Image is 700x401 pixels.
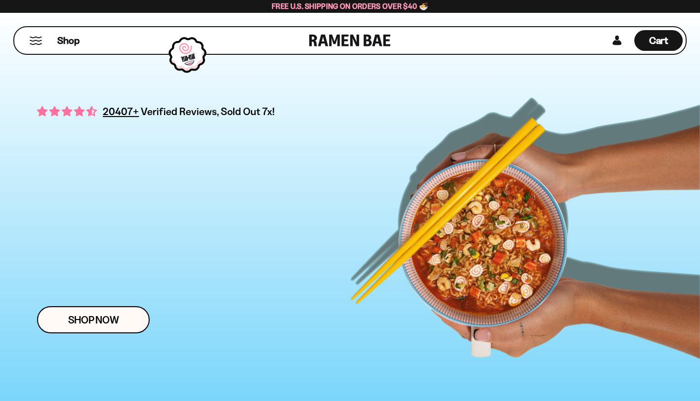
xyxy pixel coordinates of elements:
span: Cart [649,35,668,46]
a: Shop [57,30,80,51]
button: Mobile Menu Trigger [29,37,42,45]
div: Cart [634,27,683,54]
a: Shop Now [37,306,150,333]
span: Free U.S. Shipping on Orders over $40 🍜 [272,1,428,11]
span: Shop [57,34,80,47]
span: 20407+ [103,104,139,119]
span: Shop Now [68,315,119,325]
span: Verified Reviews, Sold Out 7x! [141,105,275,118]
